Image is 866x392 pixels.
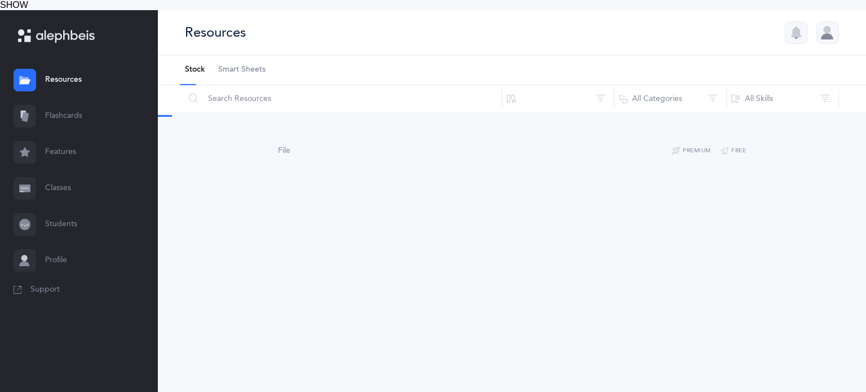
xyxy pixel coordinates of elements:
button: Free [720,144,746,158]
span: Smart Sheets [218,64,266,76]
button: All Categories [614,85,727,112]
span: Support [30,284,60,296]
div: Resources [185,23,246,42]
button: All Skills [726,85,839,112]
input: Search Resources [184,85,502,112]
span: File [278,146,290,155]
button: Premium [671,144,711,158]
